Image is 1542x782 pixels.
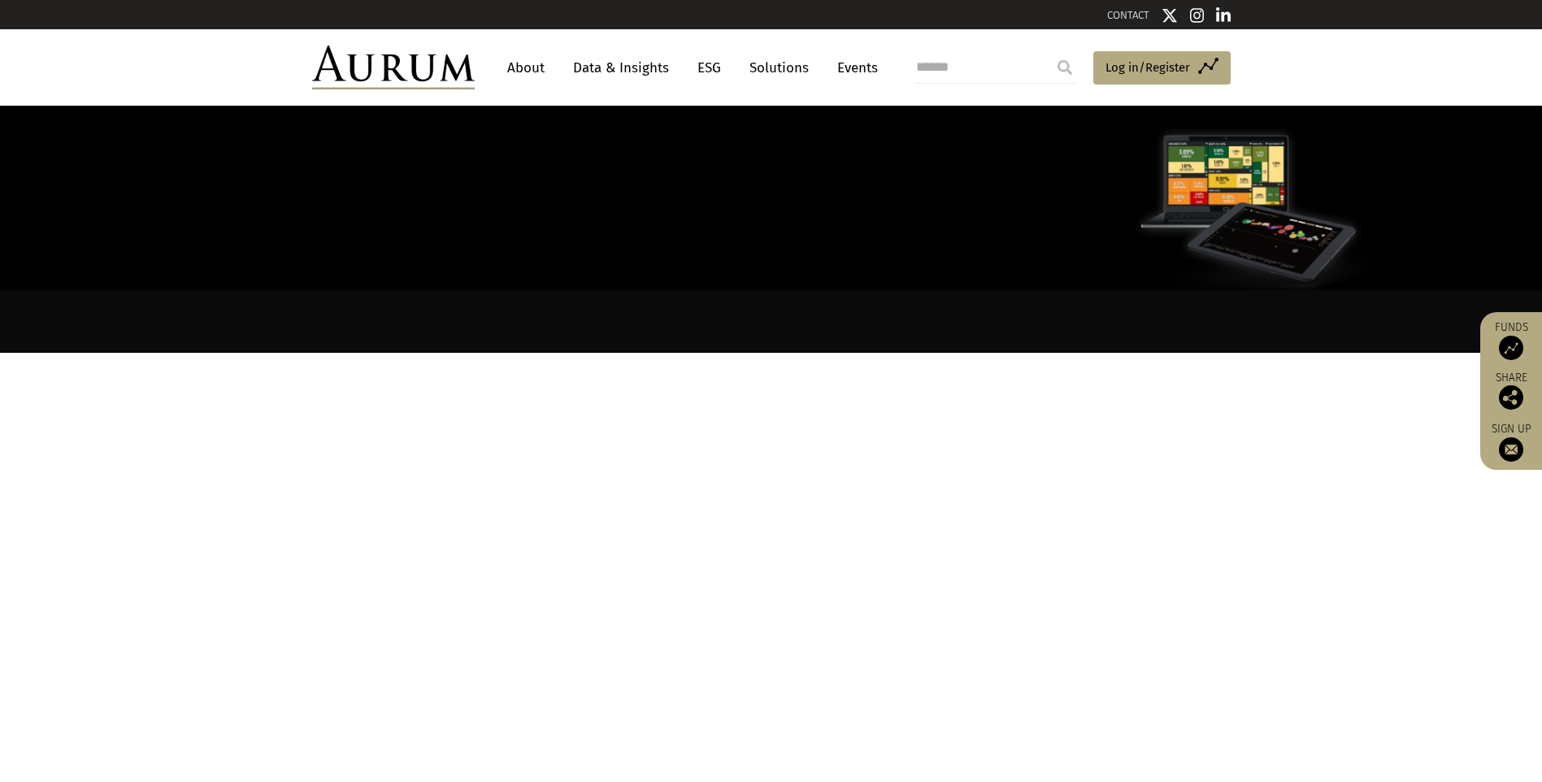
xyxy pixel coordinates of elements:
[1162,7,1178,24] img: Twitter icon
[1216,7,1231,24] img: Linkedin icon
[1499,385,1523,410] img: Share this post
[1488,320,1534,360] a: Funds
[1488,422,1534,462] a: Sign up
[1190,7,1205,24] img: Instagram icon
[1105,58,1190,77] span: Log in/Register
[1107,9,1149,21] a: CONTACT
[1093,51,1231,85] a: Log in/Register
[1488,372,1534,410] div: Share
[689,53,729,83] a: ESG
[1049,51,1081,84] input: Submit
[312,46,475,89] img: Aurum
[1499,437,1523,462] img: Sign up to our newsletter
[499,53,553,83] a: About
[741,53,817,83] a: Solutions
[829,53,878,83] a: Events
[1499,336,1523,360] img: Access Funds
[565,53,677,83] a: Data & Insights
